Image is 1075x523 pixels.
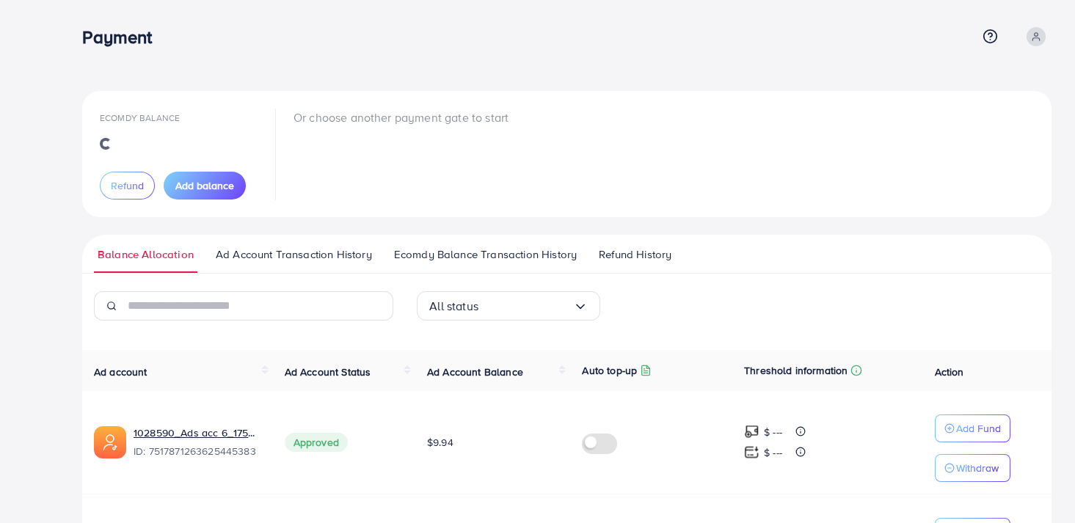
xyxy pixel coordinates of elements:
button: Withdraw [935,454,1010,482]
span: Ad account [94,365,147,379]
span: Ad Account Status [285,365,371,379]
span: Action [935,365,964,379]
span: Refund [111,178,144,193]
button: Add balance [164,172,246,200]
a: 1028590_Ads acc 6_1750390915755 [134,425,261,440]
p: $ --- [764,444,782,461]
button: Refund [100,172,155,200]
span: Ad Account Transaction History [216,246,372,263]
span: Refund History [599,246,671,263]
div: Search for option [417,291,600,321]
p: Or choose another payment gate to start [294,109,509,126]
span: Approved [285,433,348,452]
p: Withdraw [956,459,999,477]
button: Add Fund [935,414,1010,442]
img: ic-ads-acc.e4c84228.svg [94,426,126,458]
div: <span class='underline'>1028590_Ads acc 6_1750390915755</span></br>7517871263625445383 [134,425,261,459]
span: ID: 7517871263625445383 [134,444,261,458]
input: Search for option [478,295,573,318]
p: Threshold information [744,362,848,379]
span: $9.94 [427,435,453,450]
span: Add balance [175,178,234,193]
img: top-up amount [744,445,759,460]
span: Ecomdy Balance Transaction History [394,246,577,263]
p: Auto top-up [582,362,637,379]
span: Ad Account Balance [427,365,523,379]
p: $ --- [764,423,782,441]
h3: Payment [82,26,164,48]
span: All status [429,295,478,318]
span: Ecomdy Balance [100,111,180,124]
span: Balance Allocation [98,246,194,263]
img: top-up amount [744,424,759,439]
p: Add Fund [956,420,1001,437]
